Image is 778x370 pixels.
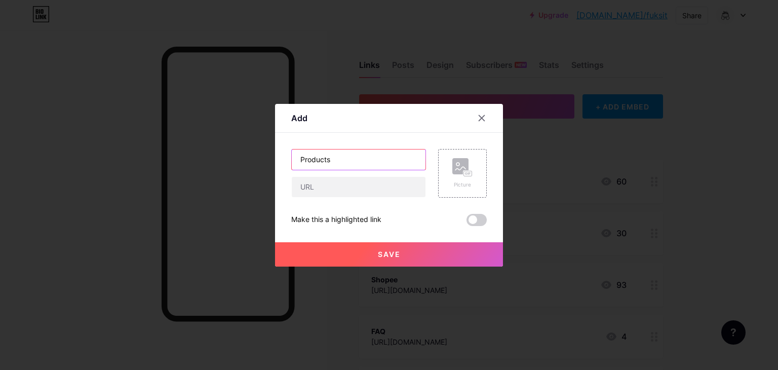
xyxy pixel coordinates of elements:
input: Title [292,150,425,170]
div: Add [291,112,307,124]
span: Save [378,250,401,258]
button: Save [275,242,503,267]
input: URL [292,177,425,197]
div: Picture [452,181,473,189]
div: Make this a highlighted link [291,214,381,226]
